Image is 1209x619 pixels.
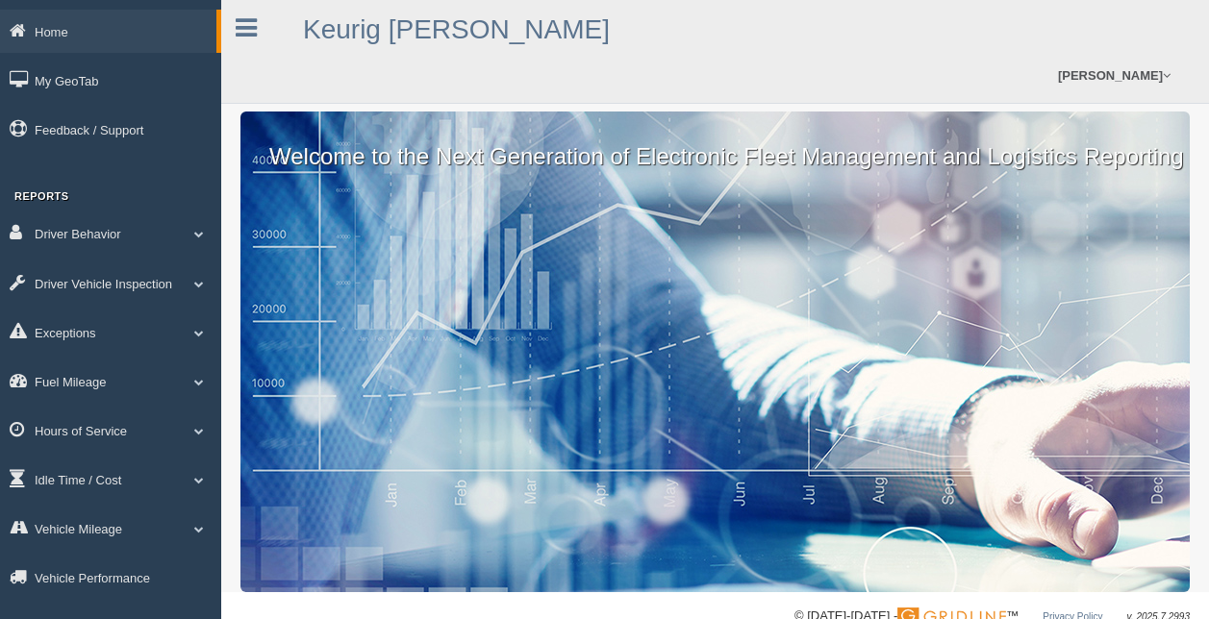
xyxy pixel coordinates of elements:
a: Keurig [PERSON_NAME] [303,14,610,44]
a: [PERSON_NAME] [1048,48,1180,103]
p: Welcome to the Next Generation of Electronic Fleet Management and Logistics Reporting [240,111,1190,173]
